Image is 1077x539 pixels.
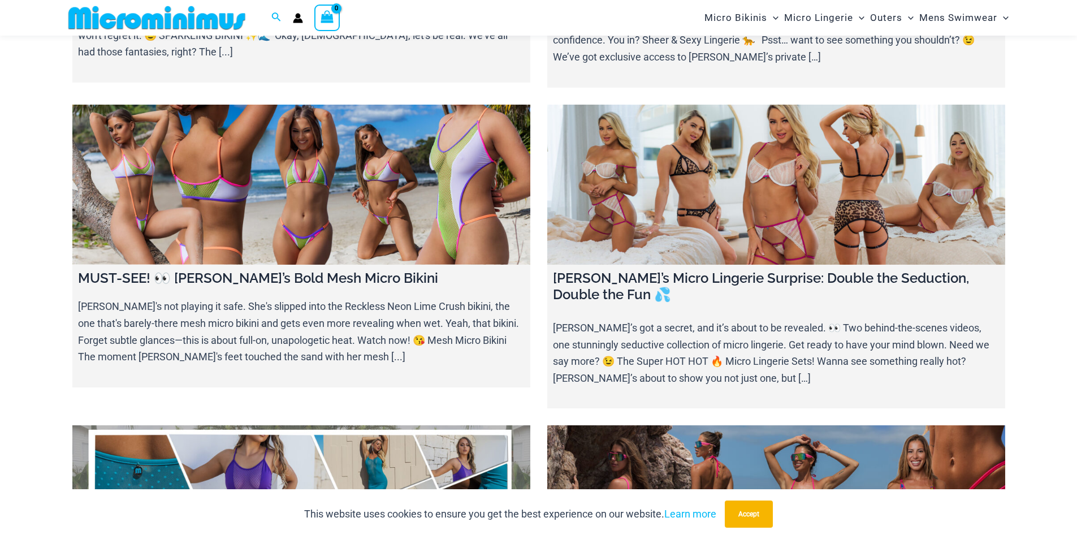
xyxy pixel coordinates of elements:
a: Search icon link [271,11,282,25]
p: [PERSON_NAME]'s not playing it safe. She's slipped into the Reckless Neon Lime Crush bikini, the ... [78,298,525,365]
h4: [PERSON_NAME]’s Micro Lingerie Surprise: Double the Seduction, Double the Fun 💦 [553,270,1000,303]
p: This website uses cookies to ensure you get the best experience on our website. [304,506,716,523]
nav: Site Navigation [700,2,1014,34]
a: Ilana’s Micro Lingerie Surprise: Double the Seduction, Double the Fun 💦 [547,105,1005,265]
span: Micro Lingerie [784,3,853,32]
a: View Shopping Cart, empty [314,5,340,31]
button: Accept [725,501,773,528]
a: Micro LingerieMenu ToggleMenu Toggle [781,3,867,32]
img: MM SHOP LOGO FLAT [64,5,250,31]
a: Micro BikinisMenu ToggleMenu Toggle [702,3,781,32]
a: Mens SwimwearMenu ToggleMenu Toggle [916,3,1011,32]
a: Account icon link [293,13,303,23]
span: Micro Bikinis [704,3,767,32]
h4: MUST-SEE! 👀 [PERSON_NAME]’s Bold Mesh Micro Bikini [78,270,525,287]
span: Outers [870,3,902,32]
span: Menu Toggle [902,3,914,32]
span: Mens Swimwear [919,3,997,32]
span: Menu Toggle [853,3,864,32]
a: Learn more [664,508,716,520]
a: MUST-SEE! 👀 Jadey’s Bold Mesh Micro Bikini [72,105,530,265]
span: Menu Toggle [767,3,778,32]
span: Menu Toggle [997,3,1009,32]
a: OutersMenu ToggleMenu Toggle [867,3,916,32]
p: [PERSON_NAME]’s got a secret, and it’s about to be revealed. 👀 Two behind-the-scenes videos, one ... [553,320,1000,387]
